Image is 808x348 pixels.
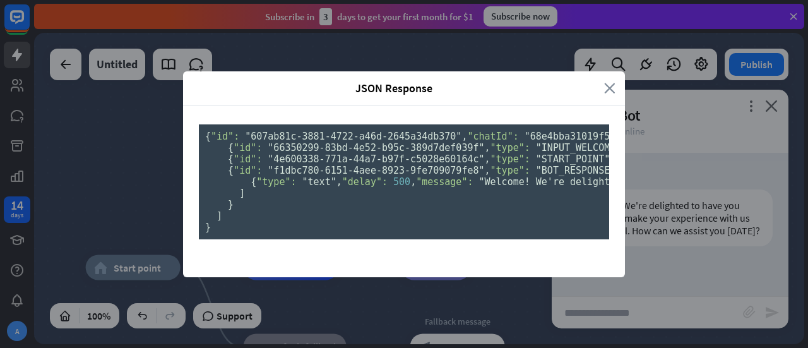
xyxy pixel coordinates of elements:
span: "BOT_RESPONSE" [536,165,615,176]
button: Open LiveChat chat widget [10,5,48,43]
span: "66350299-83bd-4e52-b95c-389d7def039f" [268,142,484,153]
span: "type": [490,165,530,176]
span: "type": [490,142,530,153]
span: "type": [490,153,530,165]
i: close [604,81,615,95]
span: "id": [211,131,239,142]
span: "START_POINT" [536,153,610,165]
span: 500 [393,176,410,188]
span: "id": [234,153,262,165]
span: "68e4bba31019f50007da5333" [525,131,673,142]
span: "id": [234,165,262,176]
span: "607ab81c-3881-4722-a46d-2645a34db370" [245,131,461,142]
span: "message": [416,176,473,188]
span: "text" [302,176,336,188]
span: "f1dbc780-6151-4aee-8923-9fe709079fe8" [268,165,484,176]
span: "delay": [342,176,388,188]
span: "type": [256,176,296,188]
span: "chatId": [467,131,518,142]
span: JSON Response [193,81,595,95]
span: "id": [234,142,262,153]
span: "4e600338-771a-44a7-b97f-c5028e60164c" [268,153,484,165]
span: "INPUT_WELCOME" [536,142,621,153]
pre: { , , , , , , , {}, [ , ], [ { , }, { , }, { , , [ { , , } ] } ] } [199,124,609,239]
